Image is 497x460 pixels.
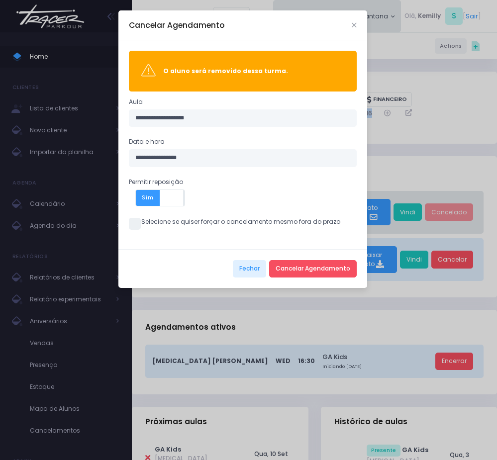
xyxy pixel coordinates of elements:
[129,178,183,186] label: Permitir reposição
[183,190,209,206] span: Não
[163,67,344,76] div: O aluno será removido dessa turma.
[233,260,266,278] button: Fechar
[269,260,357,278] button: Cancelar Agendamento
[352,23,357,28] button: Close
[129,19,224,31] h5: Cancelar Agendamento
[129,217,340,226] label: Selecione se quiser forçar o cancelamento mesmo fora do prazo
[136,190,160,206] span: Sim
[129,137,165,146] label: Data e hora
[129,97,143,106] label: Aula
